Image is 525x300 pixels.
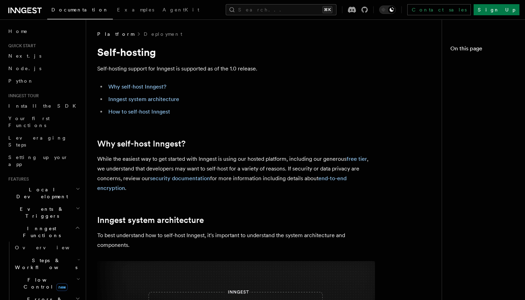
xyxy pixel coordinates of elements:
span: Local Development [6,186,76,200]
h1: Self-hosting [97,46,375,58]
span: Events & Triggers [6,206,76,219]
span: Next.js [8,53,41,59]
kbd: ⌘K [323,6,332,13]
a: Contact sales [407,4,471,15]
span: Leveraging Steps [8,135,67,148]
a: Setting up your app [6,151,82,170]
button: Flow Controlnew [12,274,82,293]
a: Sign Up [474,4,519,15]
a: Overview [12,241,82,254]
span: Overview [15,245,86,250]
a: Documentation [47,2,113,19]
a: Next.js [6,50,82,62]
a: How to self-host Inngest [108,108,170,115]
button: Steps & Workflows [12,254,82,274]
span: new [56,283,68,291]
span: Inngest tour [6,93,39,99]
a: Why self-host Inngest? [97,139,185,149]
span: Features [6,176,29,182]
a: Deployment [144,31,182,37]
a: AgentKit [158,2,203,19]
button: Search...⌘K [226,4,336,15]
p: Self-hosting support for Inngest is supported as of the 1.0 release. [97,64,375,74]
a: Install the SDK [6,100,82,112]
span: Documentation [51,7,109,12]
a: Your first Functions [6,112,82,132]
h4: On this page [450,44,517,56]
button: Inngest Functions [6,222,82,242]
a: Leveraging Steps [6,132,82,151]
a: Node.js [6,62,82,75]
span: Setting up your app [8,155,68,167]
button: Events & Triggers [6,203,82,222]
p: While the easiest way to get started with Inngest is using our hosted platform, including our gen... [97,154,375,193]
a: free tier [347,156,367,162]
a: Home [6,25,82,37]
a: Examples [113,2,158,19]
p: To best understand how to self-host Inngest, it's important to understand the system architecture... [97,231,375,250]
span: Examples [117,7,154,12]
span: Python [8,78,34,84]
span: Your first Functions [8,116,50,128]
span: Inngest Functions [6,225,75,239]
a: Python [6,75,82,87]
span: Quick start [6,43,36,49]
a: Inngest system architecture [97,215,204,225]
span: Install the SDK [8,103,80,109]
span: Flow Control [12,276,76,290]
span: Node.js [8,66,41,71]
span: Home [8,28,28,35]
a: Inngest system architecture [108,96,179,102]
button: Toggle dark mode [379,6,396,14]
button: Local Development [6,183,82,203]
span: Platform [97,31,134,37]
a: Why self-host Inngest? [108,83,166,90]
a: security documentation [150,175,210,182]
span: Steps & Workflows [12,257,77,271]
span: AgentKit [162,7,199,12]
